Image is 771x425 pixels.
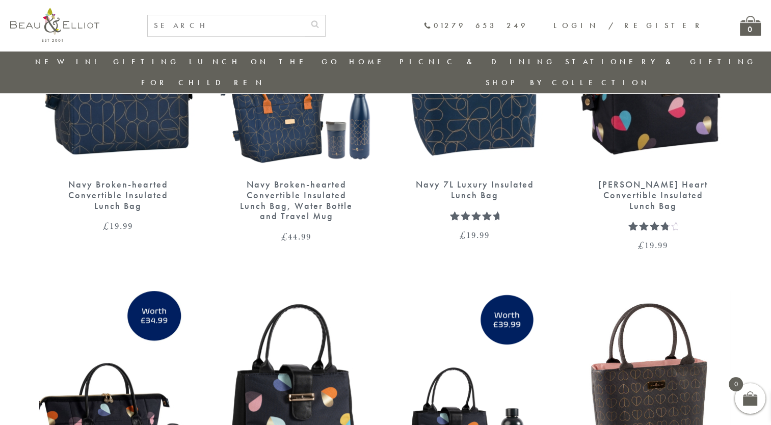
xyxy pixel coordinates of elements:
bdi: 19.99 [460,229,490,241]
input: SEARCH [148,15,305,36]
a: Lunch On The Go [189,57,340,67]
a: For Children [141,77,265,88]
a: 01279 653 249 [423,21,528,30]
bdi: 19.99 [103,220,133,232]
span: 0 [729,377,743,391]
a: Stationery & Gifting [565,57,756,67]
a: New in! [35,57,103,67]
a: 0 [740,16,761,36]
div: Rated 4.00 out of 5 [628,221,678,230]
img: logo [10,8,99,42]
div: Navy 7L Luxury Insulated Lunch Bag [414,179,536,200]
div: Navy Broken-hearted Convertible Insulated Lunch Bag, Water Bottle and Travel Mug [235,179,358,222]
span: 1 [628,221,634,244]
a: Gifting [113,57,179,67]
span: Rated out of 5 based on customer rating [450,211,499,271]
a: Login / Register [553,20,704,31]
a: Picnic & Dining [400,57,555,67]
span: £ [281,230,288,243]
span: 1 [450,211,456,234]
div: [PERSON_NAME] Heart Convertible Insulated Lunch Bag [592,179,714,211]
div: Navy Broken-hearted Convertible Insulated Lunch Bag [57,179,179,211]
bdi: 19.99 [638,239,668,251]
span: £ [460,229,466,241]
span: Rated out of 5 based on customer rating [628,221,668,290]
a: Home [349,57,390,67]
bdi: 44.99 [281,230,311,243]
div: Rated 5.00 out of 5 [450,211,499,220]
span: £ [638,239,645,251]
a: Shop by collection [486,77,650,88]
span: £ [103,220,110,232]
